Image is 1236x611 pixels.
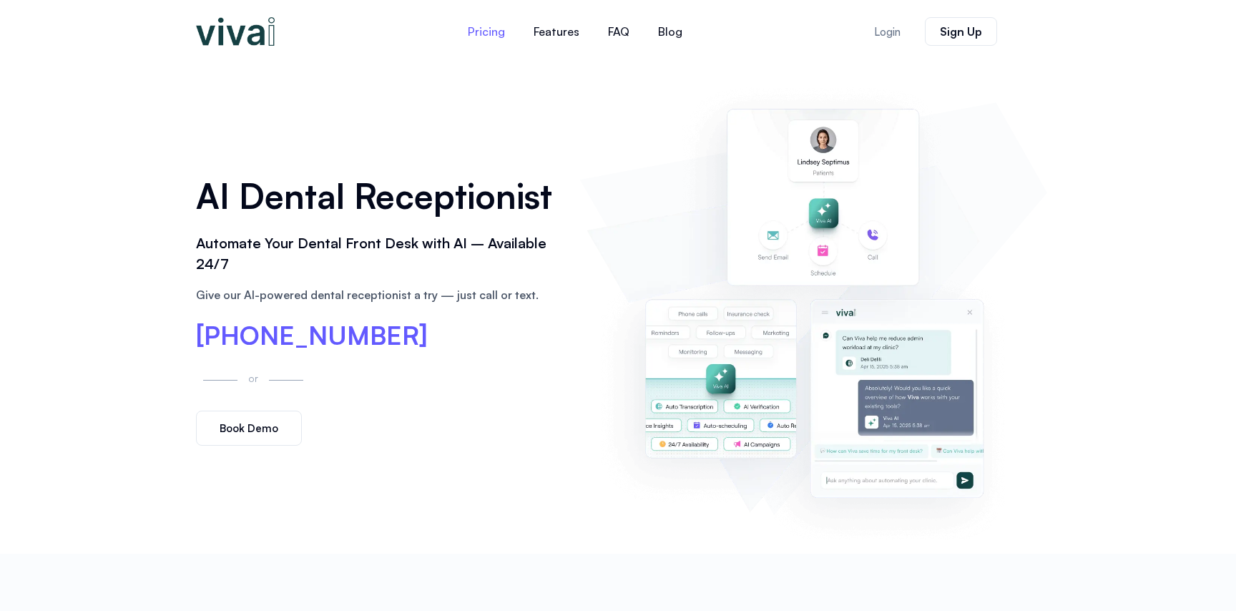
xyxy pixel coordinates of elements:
a: Pricing [453,14,519,49]
p: or [245,370,262,386]
span: Book Demo [220,423,278,434]
a: FAQ [594,14,644,49]
a: [PHONE_NUMBER] [196,323,428,348]
img: AI dental receptionist dashboard – virtual receptionist dental office [587,77,1040,539]
a: Login [857,18,918,46]
span: Sign Up [940,26,982,37]
h1: AI Dental Receptionist [196,171,565,221]
nav: Menu [368,14,783,49]
h2: Automate Your Dental Front Desk with AI – Available 24/7 [196,233,565,275]
a: Book Demo [196,411,302,446]
span: Login [874,26,901,37]
a: Blog [644,14,697,49]
a: Sign Up [925,17,997,46]
p: Give our AI-powered dental receptionist a try — just call or text. [196,286,565,303]
a: Features [519,14,594,49]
